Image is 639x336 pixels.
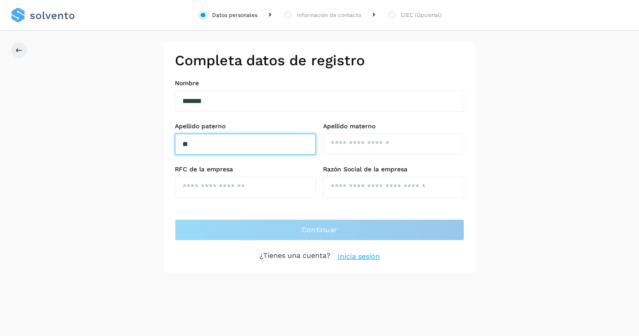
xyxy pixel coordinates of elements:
p: ¿Tienes una cuenta? [260,251,331,262]
span: Continuar [302,225,338,235]
div: Datos personales [212,11,257,19]
div: CIEC (Opcional) [401,11,442,19]
label: Apellido paterno [175,123,316,130]
label: Apellido materno [323,123,464,130]
label: Nombre [175,79,464,87]
div: Información de contacto [297,11,361,19]
label: Razón Social de la empresa [323,166,464,173]
h2: Completa datos de registro [175,52,464,69]
button: Continuar [175,219,464,241]
label: RFC de la empresa [175,166,316,173]
a: Inicia sesión [338,251,380,262]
